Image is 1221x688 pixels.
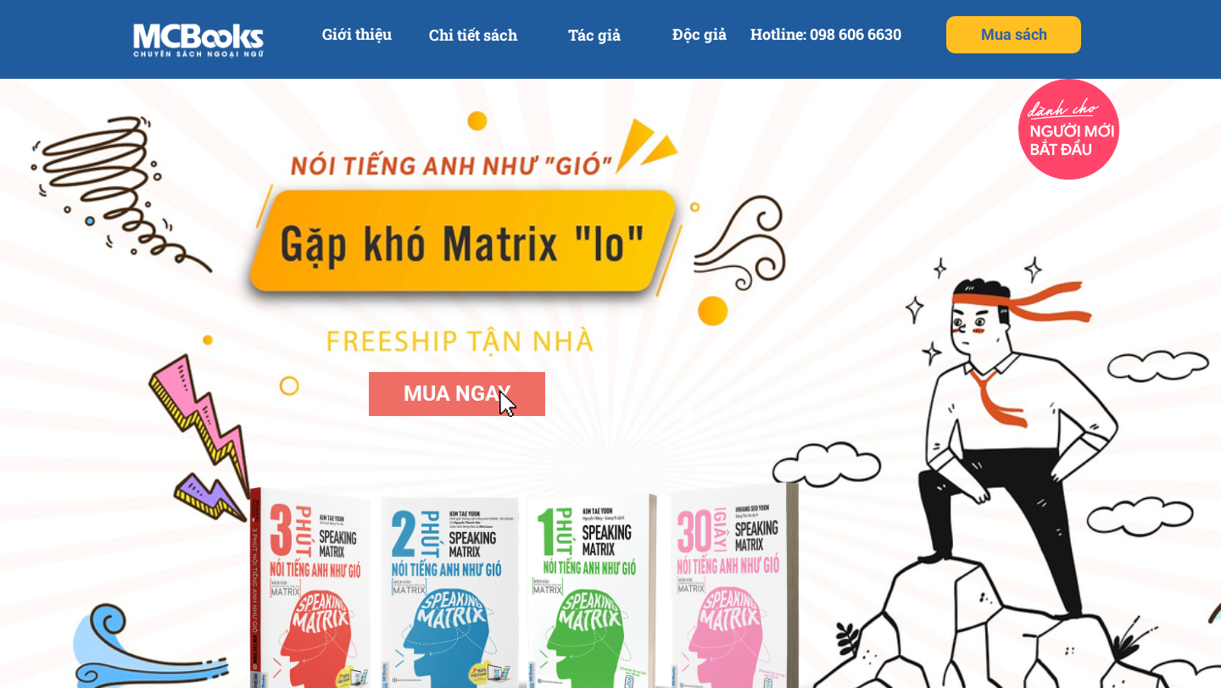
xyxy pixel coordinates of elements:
p: Hotline: 098 606 6630 [743,15,908,53]
p: Chi tiết sách [419,16,527,54]
p: Mua sách [946,16,1081,53]
p: Tác giả [545,16,644,54]
p: Độc giả [654,15,745,53]
span: MUA NGAY [404,381,510,406]
p: Giới thiệu [313,15,401,53]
